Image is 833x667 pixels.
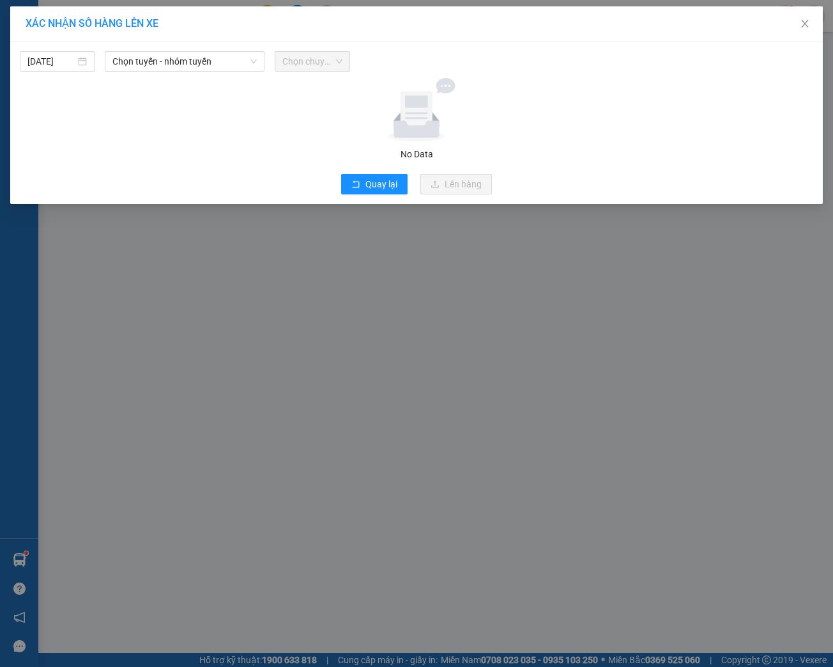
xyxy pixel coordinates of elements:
[365,177,397,191] span: Quay lại
[341,174,408,194] button: rollbackQuay lại
[122,40,224,55] div: Tuyền
[122,11,153,24] span: Nhận:
[27,54,75,68] input: 14/09/2025
[112,52,257,71] span: Chọn tuyến - nhóm tuyến
[122,55,224,73] div: 0794526993
[351,180,360,190] span: rollback
[282,52,342,71] span: Chọn chuyến
[800,19,810,29] span: close
[11,55,113,73] div: 0789081470
[10,81,115,96] div: 40.000
[11,40,113,55] div: Nhân
[11,11,31,24] span: Gửi:
[787,6,823,42] button: Close
[122,11,224,40] div: [PERSON_NAME]
[420,174,492,194] button: uploadLên hàng
[26,17,158,29] span: XÁC NHẬN SỐ HÀNG LÊN XE
[19,147,814,161] div: No Data
[250,58,257,65] span: down
[10,82,49,95] span: Đã thu :
[11,11,113,40] div: [PERSON_NAME]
